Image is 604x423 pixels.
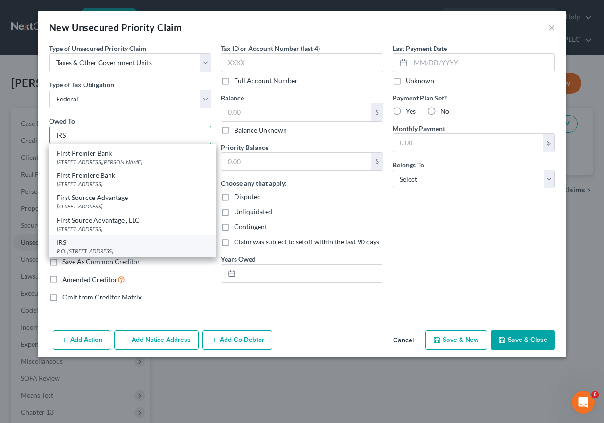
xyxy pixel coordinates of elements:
[234,125,287,135] label: Balance Unknown
[371,153,383,171] div: $
[411,54,554,72] input: MM/DD/YYYY
[221,254,256,264] label: Years Owed
[572,391,595,414] iframe: Intercom live chat
[234,192,261,200] span: Disputed
[234,223,267,231] span: Contingent
[386,331,421,350] button: Cancel
[221,93,244,103] label: Balance
[57,149,209,158] div: First Premier Bank
[62,293,142,301] span: Omit from Creditor Matrix
[57,202,209,210] div: [STREET_ADDRESS]
[234,76,298,85] label: Full Account Number
[440,107,449,115] span: No
[57,225,209,233] div: [STREET_ADDRESS]
[393,134,543,152] input: 0.00
[543,134,554,152] div: $
[49,21,182,34] div: New Unsecured Priority Claim
[239,265,383,282] input: --
[393,161,424,169] span: Belongs To
[221,142,268,152] label: Priority Balance
[548,22,555,33] button: ×
[49,126,211,145] input: Search creditor by name...
[221,153,371,171] input: 0.00
[393,93,555,103] label: Payment Plan Set?
[406,76,434,85] label: Unknown
[114,330,199,350] button: Add Notice Address
[393,124,445,133] label: Monthly Payment
[49,81,114,89] span: Type of Tax Obligation
[393,43,447,53] label: Last Payment Date
[221,43,320,53] label: Tax ID or Account Number (last 4)
[57,171,209,180] div: First Premiere Bank
[49,44,146,52] span: Type of Unsecured Priority Claim
[491,330,555,350] button: Save & Close
[425,330,487,350] button: Save & New
[57,158,209,166] div: [STREET_ADDRESS][PERSON_NAME]
[406,107,416,115] span: Yes
[62,257,140,266] label: Save As Common Creditor
[62,275,117,283] span: Amended Creditor
[221,53,383,72] input: XXXX
[57,216,209,225] div: First Source Advantage , LLC
[221,178,287,188] label: Choose any that apply:
[57,180,209,188] div: [STREET_ADDRESS]
[591,391,599,398] span: 6
[57,247,209,255] div: P.O. [STREET_ADDRESS]
[234,207,272,216] span: Unliquidated
[53,330,110,350] button: Add Action
[57,238,209,247] div: IRS
[202,330,272,350] button: Add Co-Debtor
[371,103,383,121] div: $
[221,103,371,121] input: 0.00
[49,117,75,125] span: Owed To
[57,193,209,202] div: First Sourcce Advantage
[234,238,379,246] span: Claim was subject to setoff within the last 90 days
